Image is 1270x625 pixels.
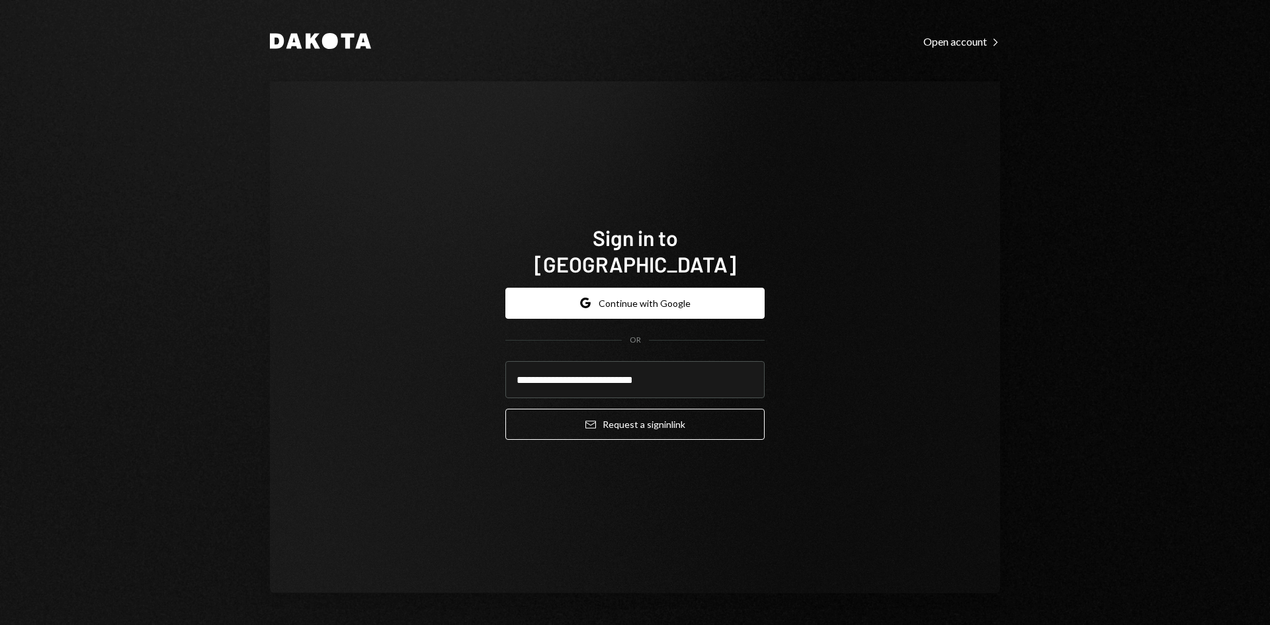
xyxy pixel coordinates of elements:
h1: Sign in to [GEOGRAPHIC_DATA] [505,224,765,277]
button: Continue with Google [505,288,765,319]
div: Open account [923,35,1000,48]
button: Request a signinlink [505,409,765,440]
a: Open account [923,34,1000,48]
div: OR [630,335,641,346]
